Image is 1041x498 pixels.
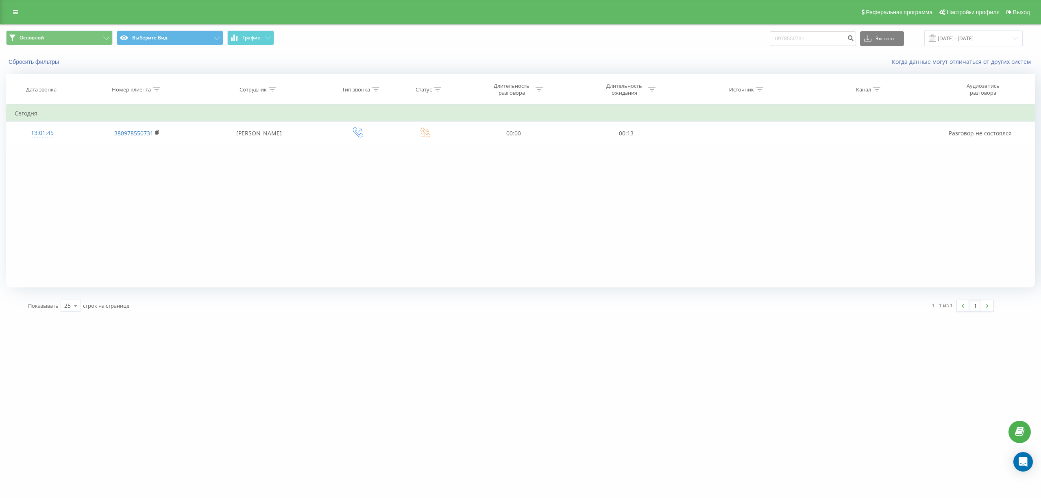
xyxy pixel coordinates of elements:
div: Сотрудник [240,86,267,93]
div: Тип звонка [342,86,370,93]
span: Настройки профиля [947,9,1000,15]
span: Показывать [28,302,59,309]
span: Основной [20,35,44,41]
button: Основной [6,30,113,45]
td: 00:13 [570,122,683,145]
button: График [227,30,274,45]
td: 00:00 [457,122,570,145]
div: Номер клиента [112,86,151,93]
a: 1 [969,300,981,311]
div: Канал [856,86,871,93]
button: Выберите Вид [117,30,223,45]
input: Поиск по номеру [770,31,856,46]
span: Выход [1013,9,1030,15]
td: Сегодня [7,105,1035,122]
div: 13:01:45 [15,125,70,141]
button: Сбросить фильтры [6,58,63,65]
span: График [242,35,260,41]
div: Open Intercom Messenger [1013,452,1033,472]
span: Разговор не состоялся [949,129,1012,137]
span: Реферальная программа [866,9,932,15]
div: Длительность разговора [490,83,534,96]
button: Экспорт [860,31,904,46]
div: 1 - 1 из 1 [932,301,953,309]
div: 25 [64,302,71,310]
div: Длительность ожидания [603,83,646,96]
div: Статус [416,86,432,93]
div: Дата звонка [26,86,57,93]
div: Источник [729,86,754,93]
a: 380978550731 [114,129,153,137]
div: Аудиозапись разговора [956,83,1009,96]
td: [PERSON_NAME] [196,122,322,145]
span: строк на странице [83,302,129,309]
a: Когда данные могут отличаться от других систем [892,58,1035,65]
